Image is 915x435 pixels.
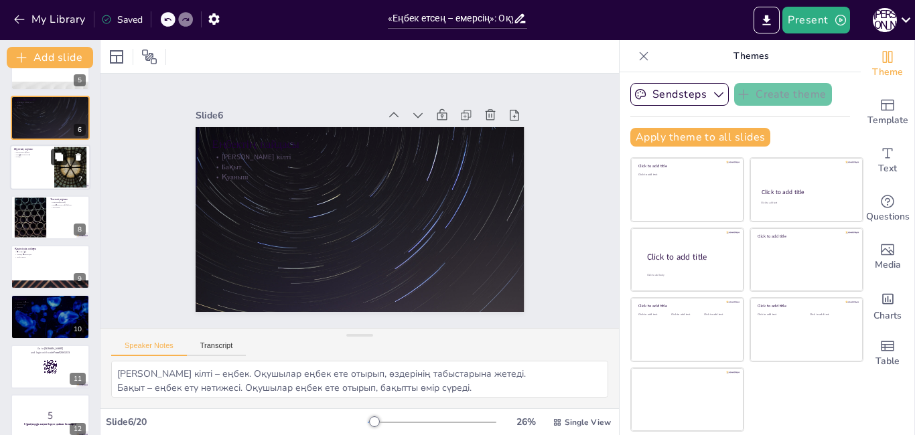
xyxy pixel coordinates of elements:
[861,137,914,185] div: Add text boxes
[782,7,849,33] button: Present
[214,157,510,197] p: Қуаныш
[866,209,910,224] span: Questions
[861,329,914,377] div: Add a table
[187,341,247,356] button: Transcript
[74,124,86,136] div: 6
[14,151,50,153] p: Бірлескен жұмыс
[15,251,86,254] p: Өзін қорғау
[15,247,86,251] p: Қауіпсіздік сабағы
[141,49,157,65] span: Position
[15,305,86,308] p: Келісім
[15,408,86,423] p: 5
[15,106,86,109] p: Қуаныш
[638,163,734,169] div: Click to add title
[74,224,86,236] div: 8
[810,313,852,317] div: Click to add text
[872,65,903,80] span: Theme
[14,153,50,156] p: Шығармашылық
[111,341,187,356] button: Speaker Notes
[44,347,64,350] strong: [DOMAIN_NAME]
[654,40,847,72] p: Themes
[873,7,897,33] button: Ф [PERSON_NAME]
[50,203,86,206] p: Шығармашылық қабілет
[861,40,914,88] div: Change the overall theme
[101,13,143,26] div: Saved
[11,345,90,389] div: 11
[15,98,86,102] p: Еңбектің пайдасы
[867,113,908,128] span: Template
[70,323,86,335] div: 10
[761,201,850,205] div: Click to add text
[74,273,86,285] div: 9
[216,137,512,177] p: [PERSON_NAME] кілті
[638,303,734,309] div: Click to add title
[875,258,901,272] span: Media
[630,83,729,106] button: Sendsteps
[11,245,90,289] div: 9
[50,206,86,209] p: Тапсырма
[50,201,86,203] p: Ынтымақтастық
[218,121,514,167] p: Еңбектің пайдасы
[111,361,608,398] textarea: [PERSON_NAME] кілті – еңбек. Оқушылар еңбек ете отырып, өздерінің табыстарына жетеді. Бақыт – еңб...
[15,300,86,303] p: Білімді бағалау
[861,281,914,329] div: Add charts and graphs
[15,256,86,258] p: Жоба жасау
[638,313,668,317] div: Click to add text
[861,185,914,233] div: Get real-time input from your audience
[15,347,86,351] p: Go to
[10,145,90,191] div: 7
[70,373,86,385] div: 11
[11,195,90,240] div: 8
[388,9,513,28] input: Insert title
[873,8,897,32] div: Ф [PERSON_NAME]
[638,173,734,177] div: Click to add text
[51,149,67,165] button: Duplicate Slide
[7,47,93,68] button: Add slide
[878,161,897,176] span: Text
[15,104,86,106] p: Бақыт
[758,303,853,309] div: Click to add title
[704,313,734,317] div: Click to add text
[754,7,780,33] button: Export to PowerPoint
[15,351,86,355] p: and login with code
[10,9,91,30] button: My Library
[106,46,127,68] div: Layout
[15,297,86,301] p: Рефлексия
[565,417,611,428] span: Single View
[15,253,86,256] p: Білімді өзектендіру
[11,46,90,90] div: 5
[11,96,90,140] div: 6
[11,294,90,339] div: 10
[647,273,731,276] div: Click to add body
[630,128,770,147] button: Apply theme to all slides
[671,313,701,317] div: Click to add text
[510,416,542,428] div: 26 %
[734,83,832,106] button: Create theme
[861,88,914,137] div: Add ready made slides
[758,234,853,239] div: Click to add title
[106,416,368,428] div: Slide 6 / 20
[70,149,86,165] button: Delete Slide
[50,197,86,201] p: Топтық жұмыс
[14,147,50,151] p: Жұптық жұмыс
[216,147,511,187] p: Бақыт
[762,188,851,196] div: Click to add title
[70,423,86,435] div: 12
[24,422,76,426] strong: Сұрақтарға жауап беруге дайын болыңыз!
[74,174,86,186] div: 7
[74,74,86,86] div: 5
[875,354,900,369] span: Table
[647,251,733,262] div: Click to add title
[861,233,914,281] div: Add images, graphics, shapes or video
[15,102,86,104] p: [PERSON_NAME] кілті
[873,309,902,323] span: Charts
[15,303,86,306] p: Қорытынды
[204,92,389,124] div: Slide 6
[14,156,50,159] p: Пайда
[758,313,800,317] div: Click to add text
